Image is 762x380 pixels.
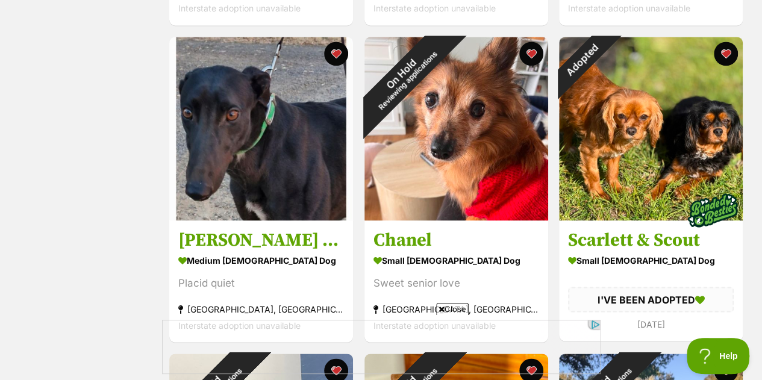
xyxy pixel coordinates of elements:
div: small [DEMOGRAPHIC_DATA] Dog [568,252,734,269]
h3: [PERSON_NAME] cat friendly [178,229,344,252]
span: Close [436,303,469,315]
a: [PERSON_NAME] cat friendly medium [DEMOGRAPHIC_DATA] Dog Placid quiet [GEOGRAPHIC_DATA], [GEOGRAP... [169,220,353,342]
a: On HoldReviewing applications [364,211,548,223]
div: Placid quiet [178,275,344,291]
img: Brockie cat friendly [169,37,353,220]
h3: Scarlett & Scout [568,229,734,252]
a: Adopted [559,211,743,223]
span: Interstate adoption unavailable [568,3,690,13]
span: Interstate adoption unavailable [373,3,496,13]
div: small [DEMOGRAPHIC_DATA] Dog [373,252,539,269]
a: Scarlett & Scout small [DEMOGRAPHIC_DATA] Dog I'VE BEEN ADOPTED [DATE] favourite [559,220,743,341]
iframe: Advertisement [162,320,601,374]
img: bonded besties [682,180,743,240]
button: favourite [324,42,348,66]
div: Sweet senior love [373,275,539,291]
div: Adopted [543,20,622,99]
img: Scarlett & Scout [559,37,743,220]
div: [GEOGRAPHIC_DATA], [GEOGRAPHIC_DATA] [178,301,344,317]
span: Reviewing applications [377,49,439,111]
div: On Hold [338,10,471,143]
button: favourite [714,42,738,66]
div: [DATE] [568,316,734,332]
a: Chanel small [DEMOGRAPHIC_DATA] Dog Sweet senior love [GEOGRAPHIC_DATA], [GEOGRAPHIC_DATA] Inters... [364,220,548,342]
img: Chanel [364,37,548,220]
h3: Chanel [373,229,539,252]
iframe: Help Scout Beacon - Open [687,338,750,374]
div: I'VE BEEN ADOPTED [568,287,734,312]
span: Interstate adoption unavailable [178,3,301,13]
div: [GEOGRAPHIC_DATA], [GEOGRAPHIC_DATA] [373,301,539,317]
div: medium [DEMOGRAPHIC_DATA] Dog [178,252,344,269]
button: favourite [519,42,543,66]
